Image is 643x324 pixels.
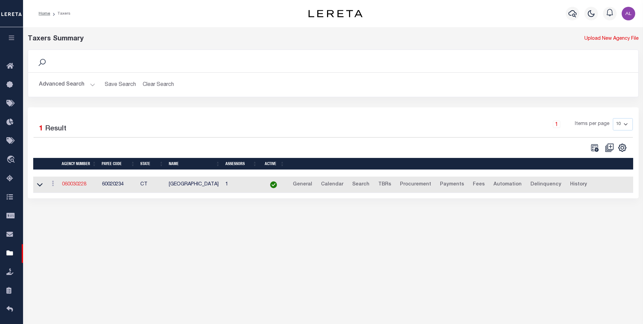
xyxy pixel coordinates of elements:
[138,177,166,193] td: CT
[39,12,50,16] a: Home
[28,34,483,44] div: Taxers Summary
[470,179,488,190] a: Fees
[223,177,260,193] td: 1
[584,35,639,43] a: Upload New Agency File
[553,121,560,128] a: 1
[39,125,43,132] span: 1
[437,179,467,190] a: Payments
[308,10,363,17] img: logo-dark.svg
[527,179,564,190] a: Delinquency
[270,181,277,188] img: check-icon-green.svg
[287,158,634,170] th: &nbsp;
[50,11,71,17] li: Taxers
[138,158,166,170] th: State: activate to sort column ascending
[166,158,223,170] th: Name: activate to sort column ascending
[567,179,590,190] a: History
[397,179,434,190] a: Procurement
[101,78,140,91] button: Save Search
[223,158,260,170] th: Assessors: activate to sort column ascending
[260,158,287,170] th: Active: activate to sort column ascending
[490,179,525,190] a: Automation
[39,78,95,91] button: Advanced Search
[6,156,17,164] i: travel_explore
[575,121,609,128] span: Items per page
[318,179,346,190] a: Calendar
[59,158,99,170] th: Agency Number: activate to sort column ascending
[62,182,86,187] a: 060030228
[140,78,177,91] button: Clear Search
[622,7,635,20] img: svg+xml;base64,PHN2ZyB4bWxucz0iaHR0cDovL3d3dy53My5vcmcvMjAwMC9zdmciIHBvaW50ZXItZXZlbnRzPSJub25lIi...
[99,177,138,193] td: 60020234
[45,124,66,134] label: Result
[99,158,138,170] th: Payee Code: activate to sort column ascending
[290,179,315,190] a: General
[349,179,373,190] a: Search
[375,179,394,190] a: TBRs
[166,177,223,193] td: [GEOGRAPHIC_DATA]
